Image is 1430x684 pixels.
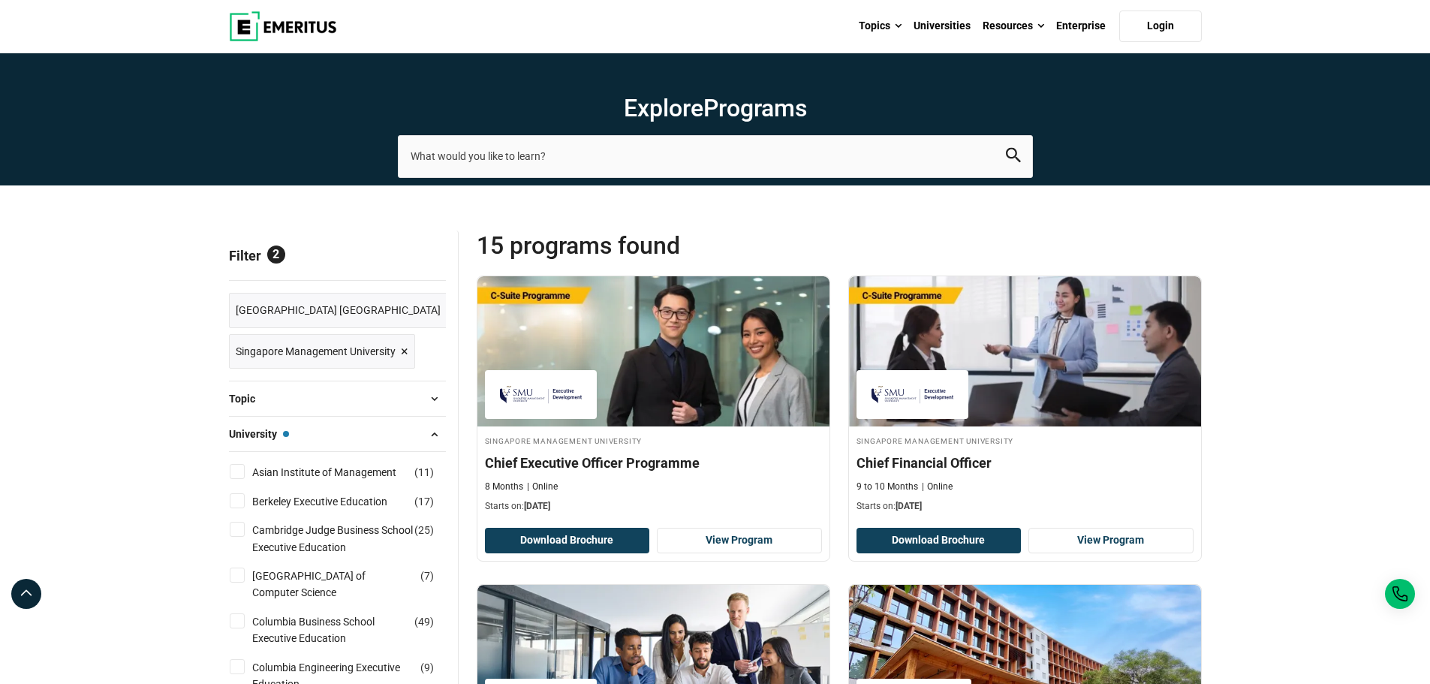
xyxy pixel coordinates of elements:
a: Singapore Management University × [229,334,415,369]
a: Leadership Course by Singapore Management University - September 29, 2025 Singapore Management Un... [849,276,1201,521]
span: 7 [424,570,430,582]
h4: Chief Financial Officer [856,453,1194,472]
span: ( ) [420,659,434,676]
a: Leadership Course by Singapore Management University - September 29, 2025 Singapore Management Un... [477,276,829,521]
h4: Singapore Management University [485,434,822,447]
span: ( ) [414,464,434,481]
a: Columbia Business School Executive Education [252,613,444,647]
p: Online [527,481,558,493]
span: University [229,426,289,442]
span: 15 Programs found [477,231,839,261]
span: × [401,341,408,363]
span: 25 [418,524,430,536]
span: 2 [267,246,285,264]
span: 17 [418,496,430,508]
a: [GEOGRAPHIC_DATA] [GEOGRAPHIC_DATA] × [229,293,460,328]
span: ( ) [414,493,434,510]
img: Singapore Management University [492,378,590,411]
a: Asian Institute of Management [252,464,426,481]
span: Programs [703,94,807,122]
h4: Chief Executive Officer Programme [485,453,822,472]
p: Starts on: [856,500,1194,513]
p: 8 Months [485,481,523,493]
p: Starts on: [485,500,822,513]
button: University [229,423,446,445]
a: View Program [657,528,822,553]
a: Berkeley Executive Education [252,493,417,510]
input: search-page [398,135,1033,177]
h1: Explore [398,93,1033,123]
span: [DATE] [896,501,922,511]
button: Topic [229,387,446,410]
p: 9 to 10 Months [856,481,918,493]
span: ( ) [420,568,434,584]
span: [DATE] [524,501,550,511]
span: 9 [424,661,430,673]
p: Filter [229,231,446,280]
button: Download Brochure [485,528,650,553]
span: 49 [418,616,430,628]
button: Download Brochure [856,528,1022,553]
span: ( ) [414,522,434,538]
span: ( ) [414,613,434,630]
img: Chief Executive Officer Programme | Online Leadership Course [477,276,829,426]
a: [GEOGRAPHIC_DATA] of Computer Science [252,568,444,601]
span: 11 [418,466,430,478]
span: Topic [229,390,267,407]
p: Online [922,481,953,493]
button: search [1006,148,1021,165]
a: Cambridge Judge Business School Executive Education [252,522,444,556]
span: [GEOGRAPHIC_DATA] [GEOGRAPHIC_DATA] [236,302,441,318]
img: Chief Financial Officer | Online Leadership Course [849,276,1201,426]
a: View Program [1028,528,1194,553]
a: Login [1119,11,1202,42]
a: Reset all [399,248,446,267]
h4: Singapore Management University [856,434,1194,447]
a: search [1006,152,1021,166]
span: Singapore Management University [236,343,396,360]
img: Singapore Management University [864,378,962,411]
